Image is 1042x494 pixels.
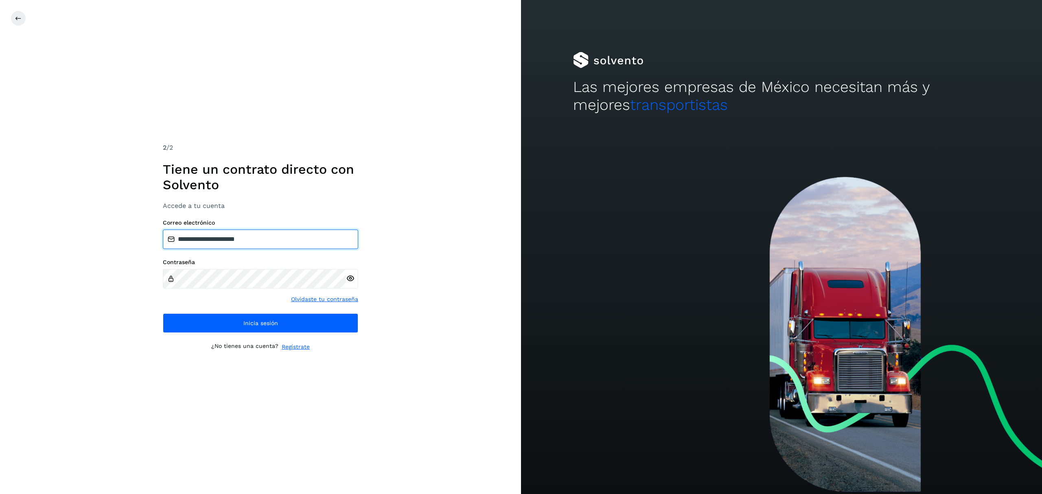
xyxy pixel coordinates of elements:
span: 2 [163,144,166,151]
a: Olvidaste tu contraseña [291,295,358,304]
span: Inicia sesión [243,320,278,326]
span: transportistas [630,96,728,114]
h3: Accede a tu cuenta [163,202,358,210]
p: ¿No tienes una cuenta? [211,343,278,351]
div: /2 [163,143,358,153]
h1: Tiene un contrato directo con Solvento [163,162,358,193]
label: Contraseña [163,259,358,266]
button: Inicia sesión [163,313,358,333]
h2: Las mejores empresas de México necesitan más y mejores [573,78,990,114]
a: Regístrate [282,343,310,351]
label: Correo electrónico [163,219,358,226]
